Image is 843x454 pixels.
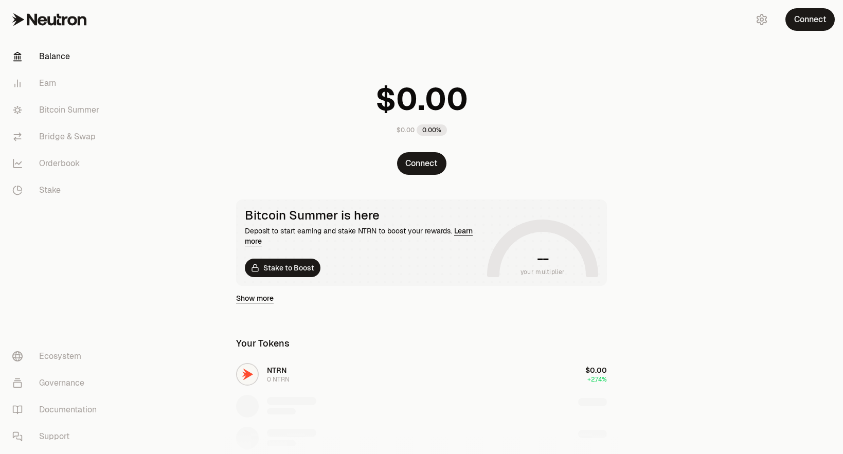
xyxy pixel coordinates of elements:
a: Stake [4,177,111,204]
h1: -- [537,250,549,267]
span: your multiplier [521,267,565,277]
a: Governance [4,370,111,396]
div: Your Tokens [236,336,290,351]
a: Documentation [4,396,111,423]
a: Stake to Boost [245,259,320,277]
a: Support [4,423,111,450]
a: Balance [4,43,111,70]
a: Show more [236,293,274,303]
button: Connect [785,8,835,31]
a: Earn [4,70,111,97]
a: Bitcoin Summer [4,97,111,123]
div: Deposit to start earning and stake NTRN to boost your rewards. [245,226,483,246]
div: 0.00% [417,124,447,136]
div: Bitcoin Summer is here [245,208,483,223]
a: Orderbook [4,150,111,177]
div: $0.00 [397,126,415,134]
a: Ecosystem [4,343,111,370]
a: Bridge & Swap [4,123,111,150]
button: Connect [397,152,446,175]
